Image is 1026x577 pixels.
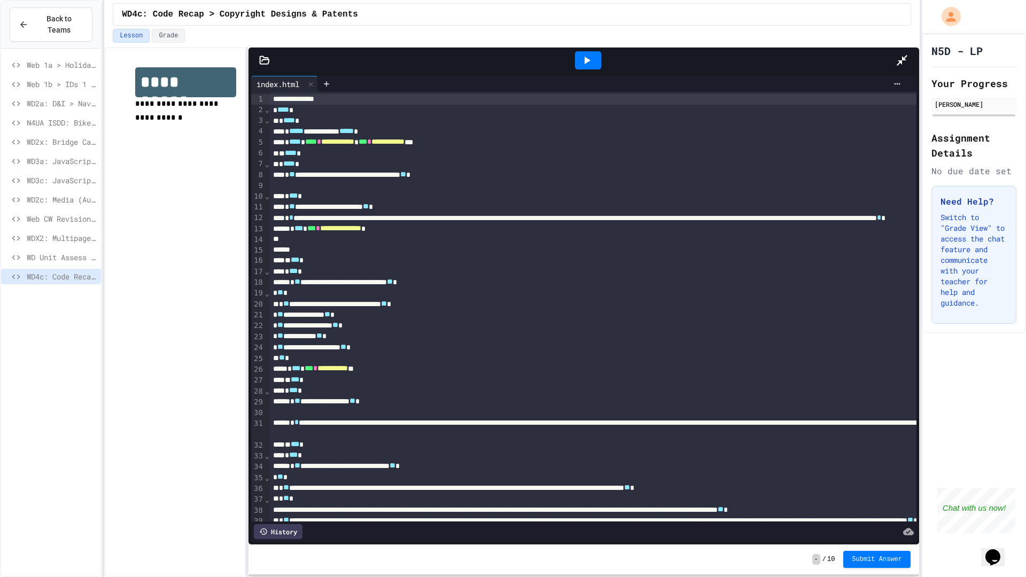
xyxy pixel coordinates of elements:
div: 9 [251,181,265,191]
div: 8 [251,170,265,181]
div: 24 [251,342,265,353]
div: 14 [251,235,265,245]
div: 21 [251,310,265,321]
button: Lesson [113,29,150,43]
div: 28 [251,386,265,397]
span: WD4c: Code Recap > Copyright Designs & Patents Act [27,271,97,282]
span: N4UA ISDD: Bike Scotland [27,117,97,128]
span: 10 [827,555,835,564]
span: WDX2: Multipage Movie Franchise [27,232,97,244]
span: WD3a: JavaScript Task 1 [27,155,97,167]
div: 26 [251,364,265,375]
div: 32 [251,440,265,451]
div: 15 [251,245,265,256]
div: 13 [251,224,265,235]
button: Submit Answer [843,551,911,568]
div: [PERSON_NAME] [935,99,1013,109]
div: 37 [251,494,265,505]
div: 17 [251,267,265,277]
span: Web 1b > IDs 1 page (Subjects) [27,79,97,90]
div: 12 [251,213,265,223]
span: WD Unit Assess > 2024/25 SQA Assignment [27,252,97,263]
p: Switch to "Grade View" to access the chat feature and communicate with your teacher for help and ... [941,212,1007,308]
div: 4 [251,126,265,137]
div: 16 [251,255,265,266]
button: Back to Teams [10,7,92,42]
div: 30 [251,408,265,418]
span: WD4c: Code Recap > Copyright Designs & Patents Act [122,8,378,21]
span: Fold line [265,116,270,124]
span: Web CW Revision > Environmental Impact [27,213,97,224]
h2: Your Progress [931,76,1016,91]
div: 3 [251,115,265,126]
div: 1 [251,94,265,105]
span: Fold line [265,160,270,168]
div: 38 [251,505,265,516]
div: History [254,524,302,539]
div: 18 [251,277,265,288]
div: 11 [251,202,265,213]
div: 6 [251,148,265,159]
div: 20 [251,299,265,310]
div: 34 [251,462,265,472]
span: Fold line [265,387,270,395]
iframe: chat widget [981,534,1015,566]
div: 10 [251,191,265,202]
span: Fold line [265,105,270,114]
div: 31 [251,418,265,440]
div: 7 [251,159,265,169]
span: Web 1a > Holidays [27,59,97,71]
span: Back to Teams [35,13,83,36]
div: 19 [251,288,265,299]
h2: Assignment Details [931,130,1016,160]
div: 5 [251,137,265,148]
div: No due date set [931,165,1016,177]
button: Grade [152,29,185,43]
iframe: chat widget [937,488,1015,533]
span: Fold line [265,289,270,298]
div: 36 [251,484,265,494]
div: 27 [251,375,265,386]
span: Fold line [265,473,270,482]
h1: N5D - LP [931,43,983,58]
div: 35 [251,473,265,484]
span: - [812,554,820,565]
span: Fold line [265,267,270,276]
span: Fold line [265,192,270,200]
div: 2 [251,105,265,115]
span: WD2x: Bridge Cafe [27,136,97,147]
div: 39 [251,516,265,538]
span: / [822,555,826,564]
h3: Need Help? [941,195,1007,208]
div: 22 [251,321,265,331]
span: Fold line [265,495,270,504]
span: WD3c: JavaScript Scholar Example [27,175,97,186]
div: 25 [251,354,265,364]
span: WD2c: Media (Audio and Video) [27,194,97,205]
div: 29 [251,397,265,408]
div: My Account [930,4,963,29]
span: Fold line [265,451,270,460]
div: 23 [251,332,265,342]
span: WD2a: D&I > Navigational Structure & Wireframes [27,98,97,109]
div: index.html [251,76,318,92]
div: index.html [251,79,305,90]
span: Submit Answer [852,555,902,564]
div: 33 [251,451,265,462]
